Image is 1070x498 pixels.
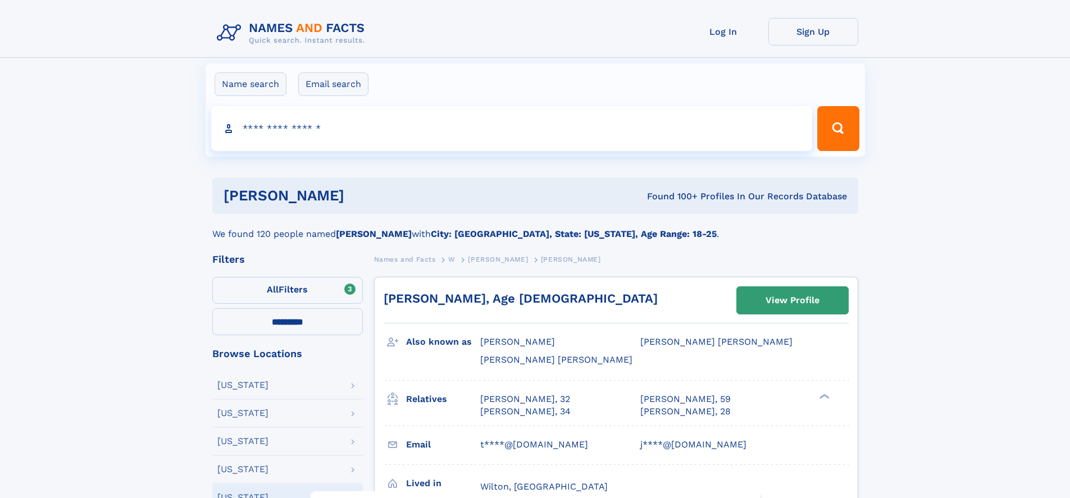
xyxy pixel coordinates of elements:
[480,481,608,492] span: Wilton, [GEOGRAPHIC_DATA]
[448,255,456,263] span: W
[212,277,363,304] label: Filters
[374,252,436,266] a: Names and Facts
[406,332,480,351] h3: Also known as
[298,72,368,96] label: Email search
[817,392,830,400] div: ❯
[406,474,480,493] h3: Lived in
[448,252,456,266] a: W
[215,72,286,96] label: Name search
[495,190,847,203] div: Found 100+ Profiles In Our Records Database
[217,409,268,418] div: [US_STATE]
[480,354,632,365] span: [PERSON_NAME] [PERSON_NAME]
[431,229,717,239] b: City: [GEOGRAPHIC_DATA], State: [US_STATE], Age Range: 18-25
[480,336,555,347] span: [PERSON_NAME]
[211,106,813,151] input: search input
[212,18,374,48] img: Logo Names and Facts
[212,254,363,264] div: Filters
[679,18,768,45] a: Log In
[541,255,601,263] span: [PERSON_NAME]
[640,336,793,347] span: [PERSON_NAME] [PERSON_NAME]
[212,349,363,359] div: Browse Locations
[768,18,858,45] a: Sign Up
[468,255,528,263] span: [PERSON_NAME]
[766,287,819,313] div: View Profile
[468,252,528,266] a: [PERSON_NAME]
[737,287,848,314] a: View Profile
[817,106,859,151] button: Search Button
[267,284,279,295] span: All
[217,465,268,474] div: [US_STATE]
[640,393,731,405] a: [PERSON_NAME], 59
[384,291,658,305] a: [PERSON_NAME], Age [DEMOGRAPHIC_DATA]
[217,381,268,390] div: [US_STATE]
[640,405,731,418] a: [PERSON_NAME], 28
[224,189,496,203] h1: [PERSON_NAME]
[480,393,570,405] a: [PERSON_NAME], 32
[212,214,858,241] div: We found 120 people named with .
[217,437,268,446] div: [US_STATE]
[336,229,412,239] b: [PERSON_NAME]
[406,390,480,409] h3: Relatives
[406,435,480,454] h3: Email
[480,405,571,418] a: [PERSON_NAME], 34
